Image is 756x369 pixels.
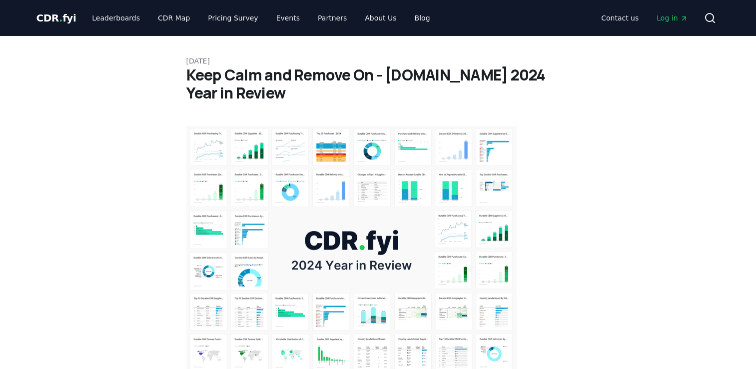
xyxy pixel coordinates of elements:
p: [DATE] [186,56,570,66]
h1: Keep Calm and Remove On - [DOMAIN_NAME] 2024 Year in Review [186,66,570,102]
a: Events [268,9,308,27]
nav: Main [84,9,438,27]
span: CDR fyi [36,12,76,24]
a: Leaderboards [84,9,148,27]
span: Log in [657,13,688,23]
a: Pricing Survey [200,9,266,27]
a: CDR.fyi [36,11,76,25]
a: About Us [357,9,404,27]
span: . [59,12,62,24]
a: CDR Map [150,9,198,27]
a: Blog [407,9,438,27]
a: Partners [310,9,355,27]
nav: Main [593,9,696,27]
a: Log in [649,9,696,27]
a: Contact us [593,9,647,27]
